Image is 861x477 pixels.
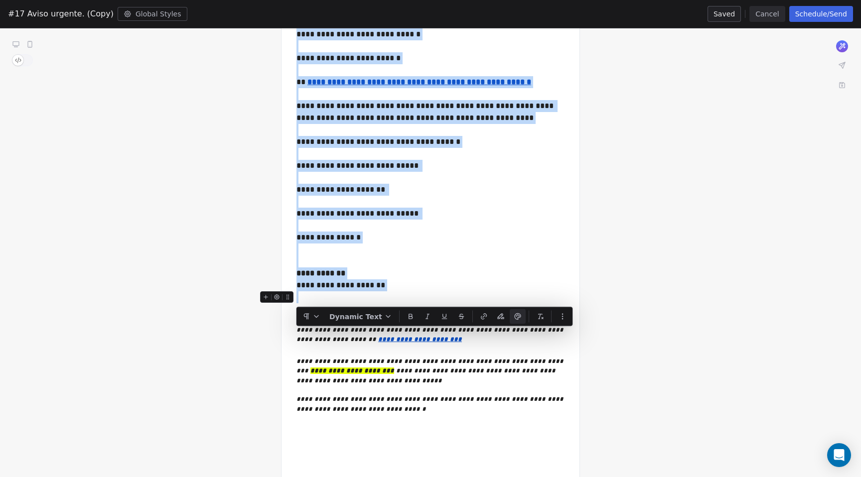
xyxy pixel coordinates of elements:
button: Cancel [749,6,785,22]
button: Dynamic Text [325,309,396,324]
button: Schedule/Send [789,6,853,22]
div: Open Intercom Messenger [827,443,851,467]
span: #17 Aviso urgente. (Copy) [8,8,114,20]
button: Global Styles [118,7,187,21]
button: Saved [708,6,741,22]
